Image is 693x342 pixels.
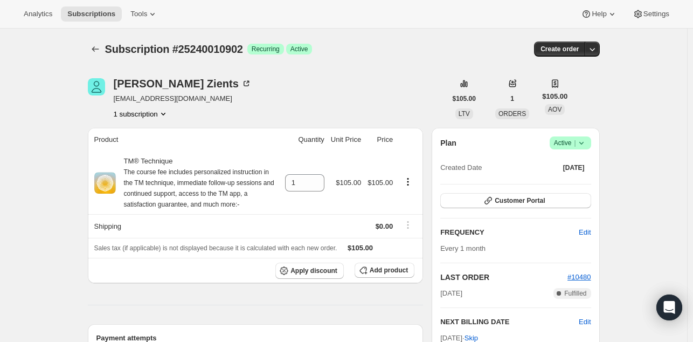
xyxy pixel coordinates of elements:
span: Create order [540,45,579,53]
span: AOV [548,106,562,113]
span: Apply discount [290,266,337,275]
span: | [574,139,576,147]
div: TM® Technique [116,156,279,210]
span: $105.00 [336,179,361,187]
span: LTV [459,110,470,118]
div: [PERSON_NAME] Zients [114,78,252,89]
small: The course fee includes personalized instruction in the TM technique, immediate follow-up session... [124,168,274,208]
span: [DATE] · [440,334,478,342]
span: Tools [130,10,147,18]
span: Subscription #25240010902 [105,43,243,55]
span: Recurring [252,45,280,53]
h2: Plan [440,138,456,148]
span: Analytics [24,10,52,18]
a: #10480 [567,273,591,281]
button: Shipping actions [399,219,417,231]
button: Create order [534,42,585,57]
button: Edit [579,317,591,327]
th: Quantity [282,128,328,152]
button: Subscriptions [88,42,103,57]
img: product img [94,172,116,194]
span: Fulfilled [564,289,586,298]
span: $105.00 [348,244,373,252]
button: Settings [626,6,676,22]
span: Settings [643,10,669,18]
button: Customer Portal [440,193,591,208]
button: Apply discount [275,263,344,279]
button: Analytics [17,6,59,22]
button: 1 [504,91,521,106]
span: $105.00 [453,94,476,103]
h2: FREQUENCY [440,227,579,238]
button: Tools [124,6,164,22]
span: 1 [510,94,514,103]
th: Shipping [88,214,282,238]
th: Price [364,128,396,152]
h2: NEXT BILLING DATE [440,317,579,327]
span: Add product [370,266,408,275]
span: Every 1 month [440,244,486,252]
span: [EMAIL_ADDRESS][DOMAIN_NAME] [114,93,252,104]
span: $0.00 [376,222,393,230]
button: Subscriptions [61,6,122,22]
button: Help [574,6,623,22]
span: $105.00 [542,91,567,102]
span: Sales tax (if applicable) is not displayed because it is calculated with each new order. [94,244,337,252]
th: Unit Price [328,128,364,152]
span: Matthew Zients [88,78,105,95]
span: Subscriptions [67,10,115,18]
span: $105.00 [368,179,393,187]
span: Edit [579,227,591,238]
th: Product [88,128,282,152]
span: Active [554,138,587,148]
button: Product actions [114,108,169,119]
button: [DATE] [557,160,591,175]
button: #10480 [567,272,591,283]
button: Edit [572,224,597,241]
span: Help [592,10,606,18]
h2: LAST ORDER [440,272,567,283]
span: [DATE] [440,288,462,299]
span: Created Date [440,162,482,173]
span: Customer Portal [495,196,545,205]
span: ORDERS [498,110,526,118]
span: Active [290,45,308,53]
span: [DATE] [563,163,585,172]
div: Open Intercom Messenger [656,295,682,320]
button: Product actions [399,176,417,188]
button: Add product [355,263,414,278]
button: $105.00 [446,91,482,106]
